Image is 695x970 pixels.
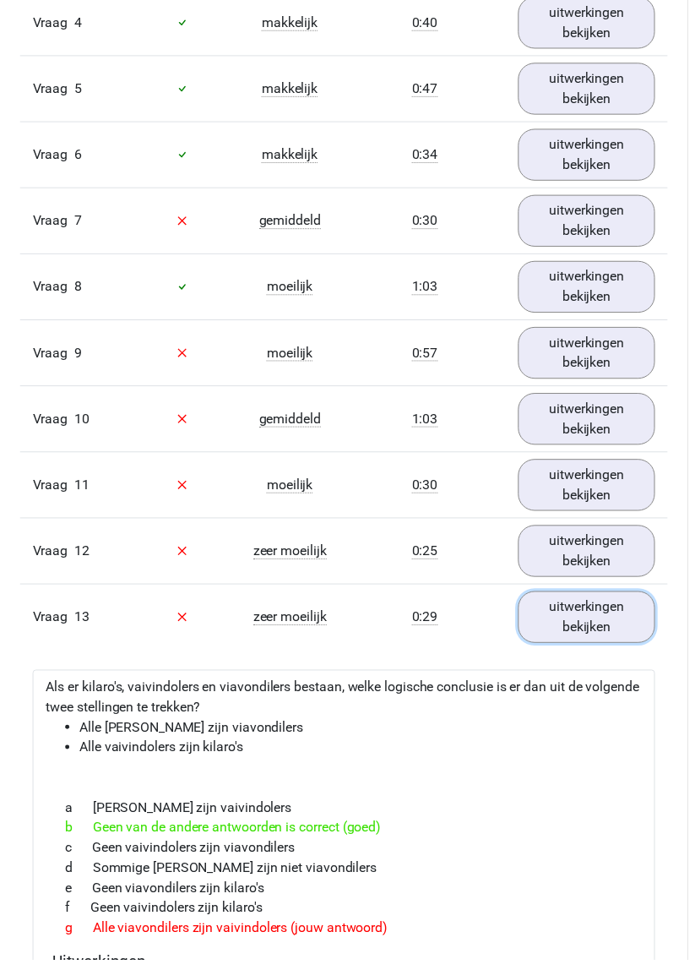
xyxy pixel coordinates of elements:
li: Alle vaivindolers zijn kilaro's [80,745,649,766]
span: Vraag [33,146,75,166]
span: 7 [75,215,83,231]
span: makkelijk [264,14,321,31]
span: Vraag [33,413,75,433]
span: makkelijk [264,81,321,98]
span: Vraag [33,613,75,634]
span: Vraag [33,13,75,33]
div: [PERSON_NAME] zijn vaivindolers [53,806,642,826]
span: 6 [75,148,83,164]
span: 0:29 [416,615,443,632]
a: uitwerkingen bekijken [524,130,662,183]
span: Vraag [33,79,75,100]
span: 12 [75,548,90,564]
span: 0:40 [416,14,443,31]
span: 0:25 [416,548,443,565]
span: makkelijk [264,148,321,165]
span: g [66,928,94,948]
span: 1:03 [416,415,443,432]
span: 0:30 [416,482,443,499]
a: uitwerkingen bekijken [524,464,662,516]
span: zeer moeilijk [256,615,330,632]
span: b [66,826,94,847]
span: Vraag [33,480,75,500]
span: moeilijk [269,482,316,499]
span: 11 [75,482,90,498]
a: uitwerkingen bekijken [524,597,662,650]
span: Vraag [33,213,75,233]
span: moeilijk [269,281,316,298]
span: 10 [75,415,90,431]
span: gemiddeld [262,215,324,232]
a: uitwerkingen bekijken [524,264,662,316]
div: Geen vaivindolers zijn kilaro's [53,907,642,928]
a: uitwerkingen bekijken [524,397,662,450]
span: Vraag [33,346,75,367]
a: uitwerkingen bekijken [524,197,662,249]
span: f [66,907,91,928]
div: Geen viavondilers zijn kilaro's [53,887,642,907]
span: d [66,867,94,887]
span: gemiddeld [262,415,324,432]
span: 0:30 [416,215,443,232]
span: 0:57 [416,348,443,365]
span: 4 [75,14,83,30]
span: 0:34 [416,148,443,165]
div: Alle viavondilers zijn vaivindolers (jouw antwoord) [53,928,642,948]
span: 8 [75,281,83,297]
div: Sommige [PERSON_NAME] zijn niet viavondilers [53,867,642,887]
span: c [66,847,93,867]
a: uitwerkingen bekijken [524,63,662,116]
span: Vraag [33,547,75,567]
span: a [66,806,94,826]
div: Geen vaivindolers zijn viavondilers [53,847,642,867]
span: moeilijk [269,348,316,365]
a: uitwerkingen bekijken [524,330,662,383]
span: e [66,887,93,907]
span: 5 [75,81,83,97]
span: 1:03 [416,281,443,298]
div: Geen van de andere antwoorden is correct (goed) [53,826,642,847]
span: 9 [75,348,83,364]
span: Vraag [33,280,75,300]
li: Alle [PERSON_NAME] zijn viavondilers [80,725,649,745]
span: zeer moeilijk [256,548,330,565]
span: 13 [75,615,90,631]
span: 0:47 [416,81,443,98]
a: uitwerkingen bekijken [524,531,662,583]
